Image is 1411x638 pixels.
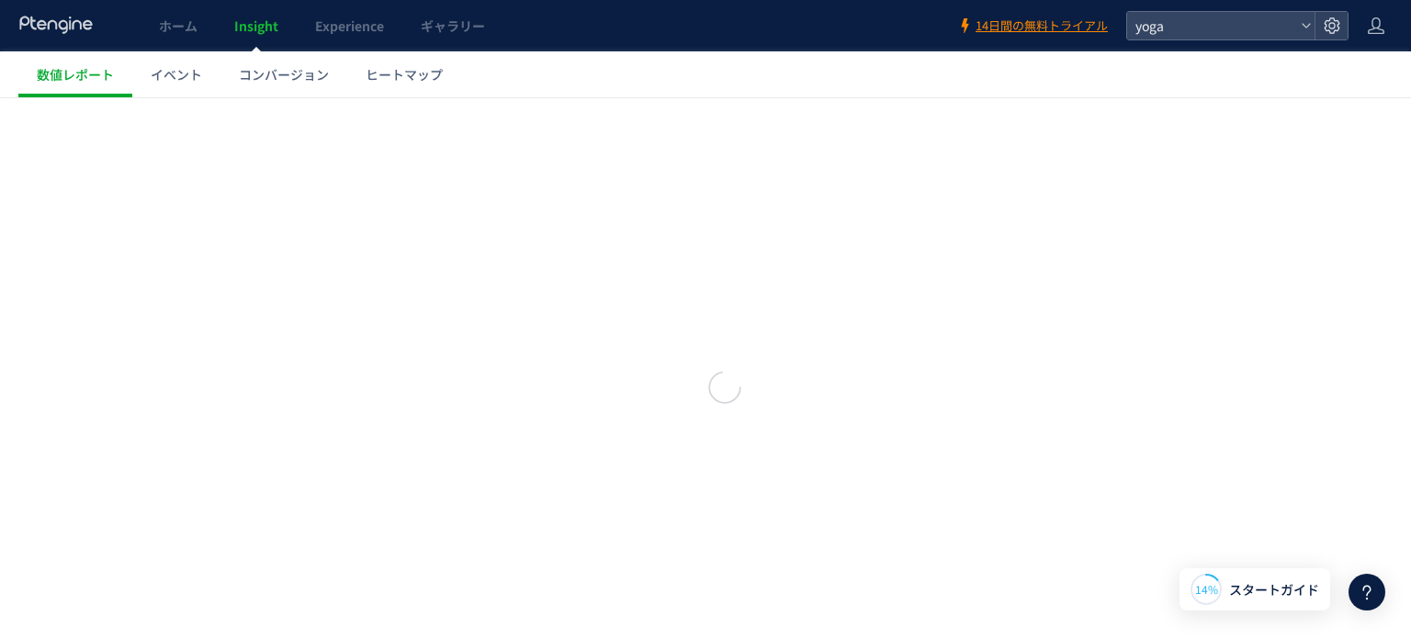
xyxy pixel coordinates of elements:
span: 数値レポート [37,65,114,84]
span: Insight [234,17,278,35]
span: コンバージョン [239,65,329,84]
span: 14日間の無料トライアル [976,17,1108,35]
a: 14日間の無料トライアル [957,17,1108,35]
span: ホーム [159,17,198,35]
span: ヒートマップ [366,65,443,84]
span: スタートガイド [1229,580,1319,599]
span: Experience [315,17,384,35]
span: 14% [1195,581,1218,597]
span: イベント [151,65,202,84]
span: yoga [1130,12,1293,39]
span: ギャラリー [421,17,485,35]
